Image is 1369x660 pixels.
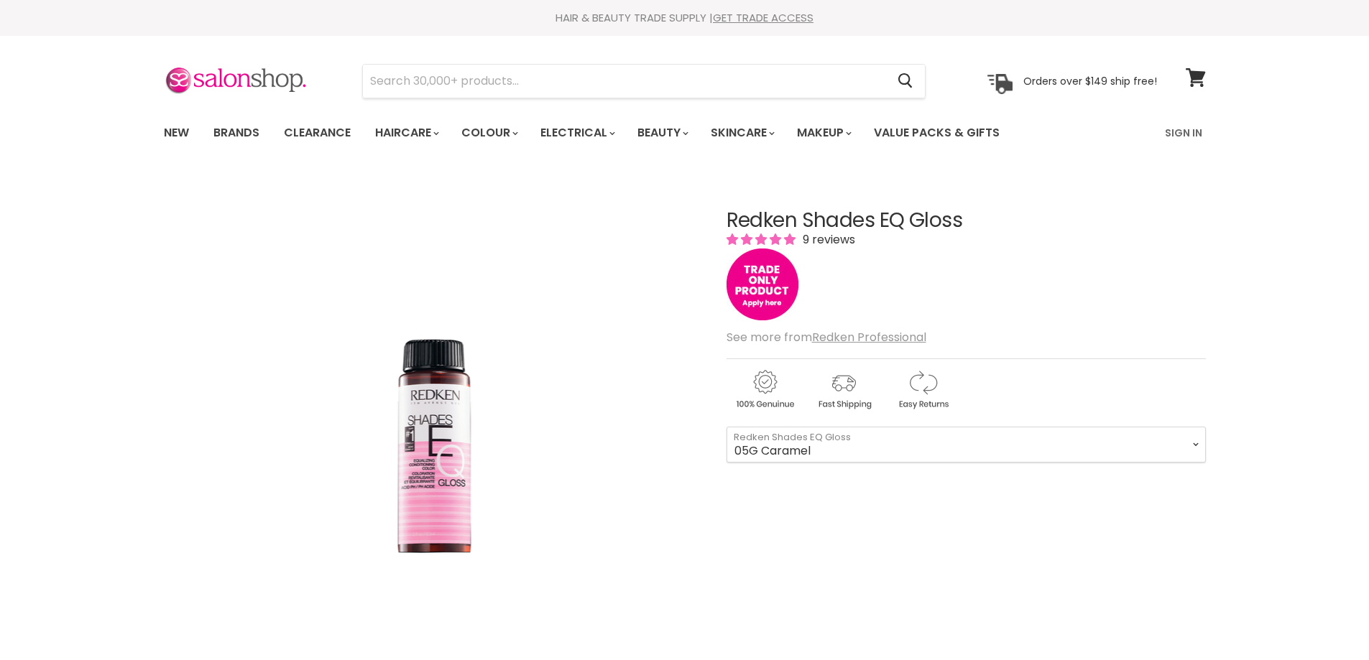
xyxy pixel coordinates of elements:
a: Electrical [530,118,624,148]
a: GET TRADE ACCESS [713,10,813,25]
span: 5.00 stars [727,231,798,248]
a: Skincare [700,118,783,148]
img: genuine.gif [727,368,803,412]
a: Redken Professional [812,329,926,345]
nav: Main [146,112,1224,154]
img: shipping.gif [806,368,882,412]
span: 9 reviews [798,231,855,248]
img: tradeonly_small.jpg [727,248,798,320]
a: Brands [203,118,270,148]
span: See more from [727,329,926,345]
p: Orders over $149 ship free! [1023,74,1157,87]
button: Search [887,65,925,98]
div: HAIR & BEAUTY TRADE SUPPLY | [146,11,1224,25]
img: returns.gif [885,368,961,412]
a: Sign In [1156,118,1211,148]
a: Colour [451,118,527,148]
form: Product [362,64,926,98]
input: Search [363,65,887,98]
h1: Redken Shades EQ Gloss [727,210,1206,232]
a: Haircare [364,118,448,148]
ul: Main menu [153,112,1084,154]
a: Value Packs & Gifts [863,118,1010,148]
a: Makeup [786,118,860,148]
a: Clearance [273,118,361,148]
a: New [153,118,200,148]
a: Beauty [627,118,697,148]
